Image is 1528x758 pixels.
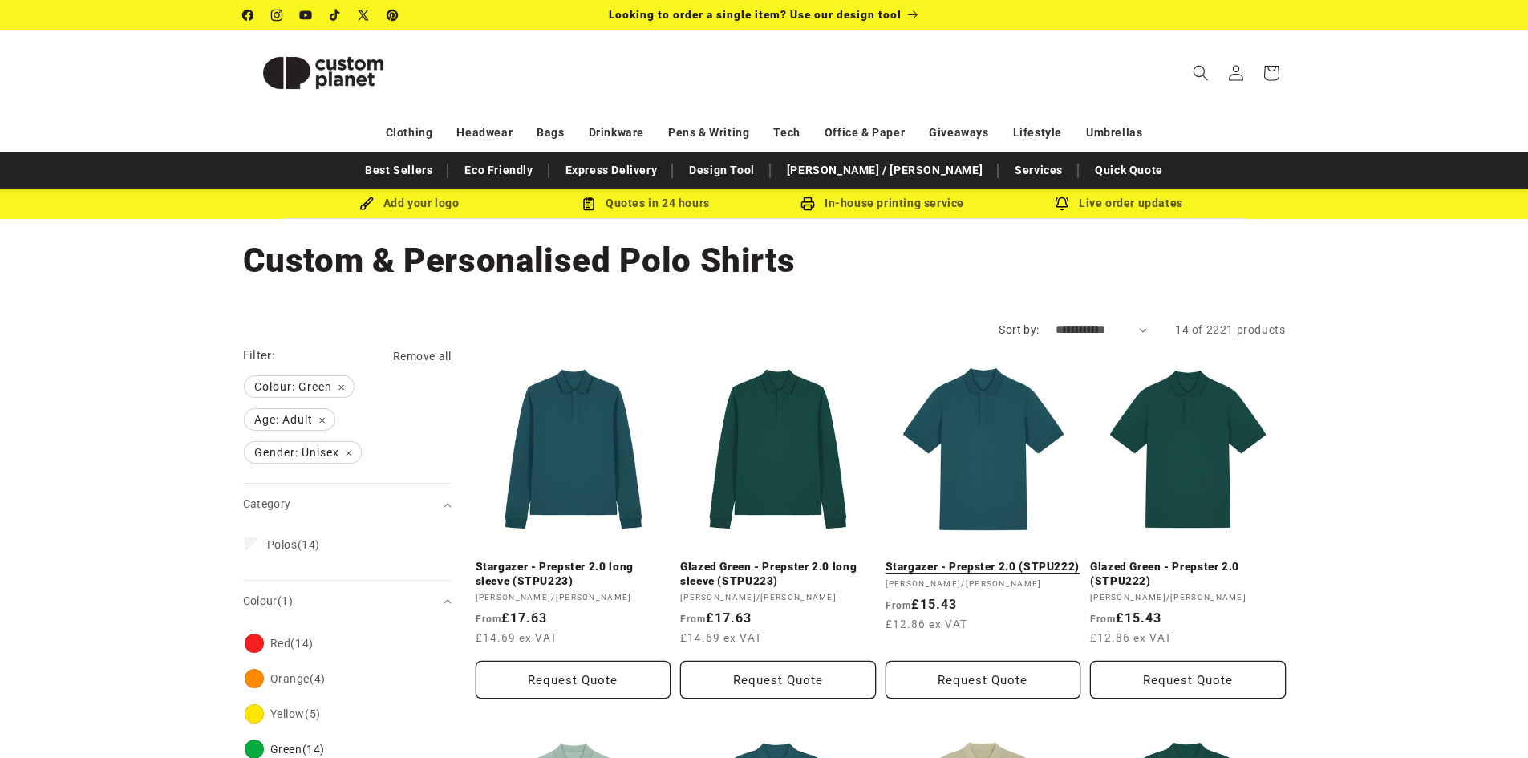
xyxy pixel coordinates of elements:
summary: Category (0 selected) [243,484,452,525]
a: Remove all [393,347,452,367]
label: Sort by: [999,323,1039,336]
h1: Custom & Personalised Polo Shirts [243,239,1286,282]
div: Quotes in 24 hours [528,193,764,213]
a: Glazed Green - Prepster 2.0 long sleeve (STPU223) [680,560,876,588]
a: Best Sellers [357,156,440,184]
div: In-house printing service [764,193,1001,213]
img: Order updates [1055,197,1069,211]
a: Umbrellas [1086,119,1142,147]
span: Gender: Unisex [245,442,361,463]
a: Lifestyle [1013,119,1062,147]
img: Custom Planet [243,37,403,109]
a: Eco Friendly [456,156,541,184]
a: Office & Paper [825,119,905,147]
h2: Filter: [243,347,276,365]
a: Custom Planet [237,30,409,115]
span: Colour [243,594,294,607]
a: Stargazer - Prepster 2.0 long sleeve (STPU223) [476,560,671,588]
a: Quick Quote [1087,156,1171,184]
summary: Search [1183,55,1218,91]
span: (1) [278,594,293,607]
a: Pens & Writing [668,119,749,147]
button: Request Quote [1090,661,1286,699]
a: Headwear [456,119,513,147]
a: Drinkware [589,119,644,147]
img: In-house printing [800,197,815,211]
span: Remove all [393,350,452,363]
a: Services [1007,156,1071,184]
summary: Colour (1 selected) [243,581,452,622]
button: Request Quote [680,661,876,699]
img: Brush Icon [359,197,374,211]
button: Request Quote [886,661,1081,699]
a: [PERSON_NAME] / [PERSON_NAME] [779,156,991,184]
a: Bags [537,119,564,147]
div: Add your logo [291,193,528,213]
a: Age: Adult [243,409,336,430]
iframe: Chat Widget [1260,585,1528,758]
a: Design Tool [681,156,763,184]
a: Tech [773,119,800,147]
img: Order Updates Icon [582,197,596,211]
a: Giveaways [929,119,988,147]
span: Polos [267,538,298,551]
div: Live order updates [1001,193,1238,213]
a: Express Delivery [557,156,666,184]
span: Colour: Green [245,376,354,397]
span: Looking to order a single item? Use our design tool [609,8,902,21]
span: (14) [267,537,320,552]
a: Clothing [386,119,433,147]
button: Request Quote [476,661,671,699]
span: Age: Adult [245,409,334,430]
span: 14 of 2221 products [1175,323,1285,336]
a: Stargazer - Prepster 2.0 (STPU222) [886,560,1081,574]
span: Category [243,497,291,510]
a: Gender: Unisex [243,442,363,463]
a: Glazed Green - Prepster 2.0 (STPU222) [1090,560,1286,588]
a: Colour: Green [243,376,355,397]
